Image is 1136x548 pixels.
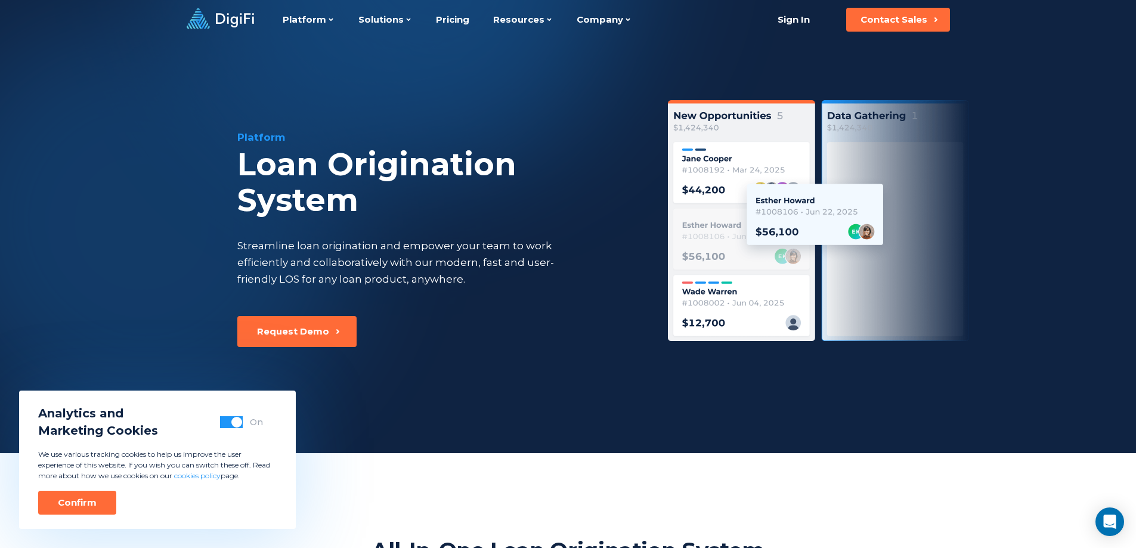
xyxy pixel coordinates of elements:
div: Open Intercom Messenger [1095,507,1124,536]
div: Platform [237,130,638,144]
button: Contact Sales [846,8,950,32]
span: Marketing Cookies [38,422,158,439]
div: Streamline loan origination and empower your team to work efficiently and collaboratively with ou... [237,237,576,287]
div: Confirm [58,497,97,509]
span: Analytics and [38,405,158,422]
div: Request Demo [257,326,329,338]
div: On [250,416,263,428]
button: Confirm [38,491,116,515]
a: Sign In [763,8,825,32]
div: Contact Sales [860,14,927,26]
p: We use various tracking cookies to help us improve the user experience of this website. If you wi... [38,449,277,481]
a: cookies policy [174,471,221,480]
button: Request Demo [237,316,357,347]
div: Loan Origination System [237,147,638,218]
